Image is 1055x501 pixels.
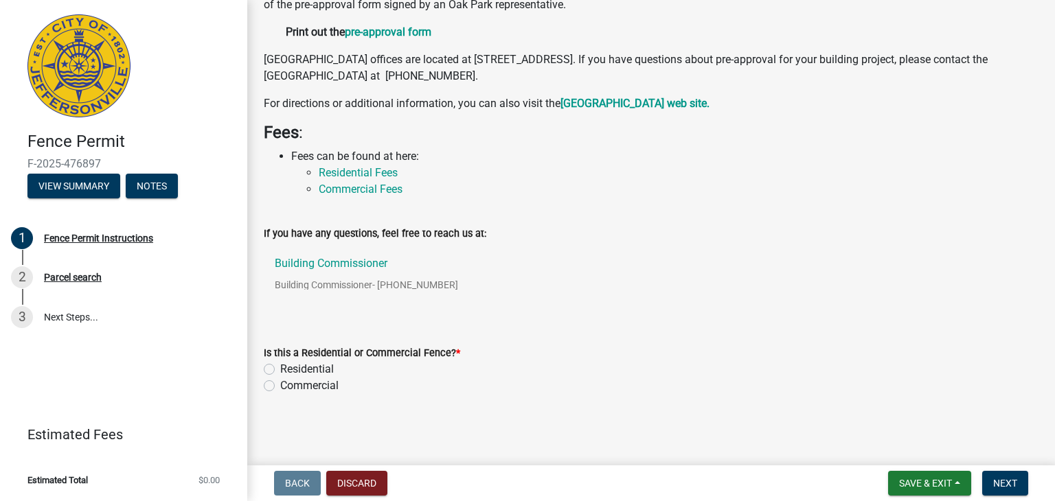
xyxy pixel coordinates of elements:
a: [GEOGRAPHIC_DATA] web site. [560,97,710,110]
span: Estimated Total [27,476,88,485]
div: Parcel search [44,272,102,282]
label: Commercial [280,377,339,394]
button: View Summary [27,174,120,198]
p: For directions or additional information, you can also visit the [264,95,1039,112]
h4: Fence Permit [27,132,236,152]
li: Fees can be found at here: [291,148,1039,198]
div: 2 [11,266,33,288]
span: $0.00 [198,476,220,485]
wm-modal-confirm: Summary [27,181,120,192]
a: Residential Fees [319,166,398,179]
span: Save & Exit [899,478,952,489]
strong: Fees [264,123,299,142]
button: Notes [126,174,178,198]
button: Next [982,471,1028,496]
div: 3 [11,306,33,328]
wm-modal-confirm: Notes [126,181,178,192]
label: If you have any questions, feel free to reach us at: [264,229,486,239]
a: Estimated Fees [11,421,225,448]
h4: : [264,123,1039,143]
a: Building CommissionerBuilding Commissioner- [PHONE_NUMBER] [264,247,1039,312]
div: Fence Permit Instructions [44,233,153,243]
a: Commercial Fees [319,183,402,196]
button: Save & Exit [888,471,971,496]
strong: Print out the [286,25,345,38]
img: City of Jeffersonville, Indiana [27,14,131,117]
span: Next [993,478,1017,489]
div: 1 [11,227,33,249]
span: Back [285,478,310,489]
span: F-2025-476897 [27,157,220,170]
a: pre-approval form [345,25,431,38]
p: [GEOGRAPHIC_DATA] offices are located at [STREET_ADDRESS]. If you have questions about pre-approv... [264,51,1039,84]
p: Building Commissioner [275,258,458,269]
label: Residential [280,361,334,377]
span: - [PHONE_NUMBER] [372,279,458,290]
button: Discard [326,471,387,496]
label: Is this a Residential or Commercial Fence? [264,349,460,358]
button: Back [274,471,321,496]
p: Building Commissioner [275,280,480,290]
